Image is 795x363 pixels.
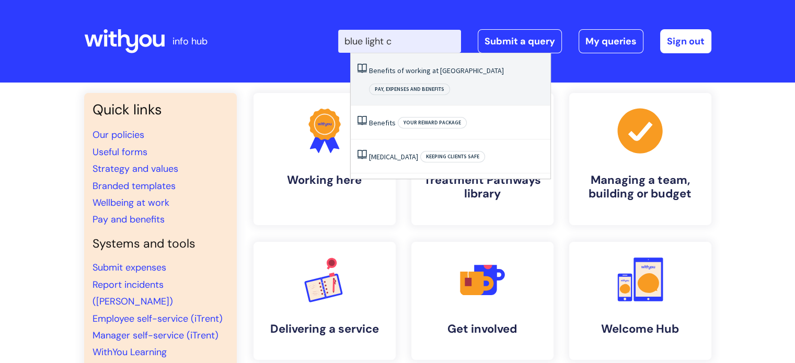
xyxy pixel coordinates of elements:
[420,322,545,336] h4: Get involved
[579,29,643,53] a: My queries
[93,146,147,158] a: Useful forms
[93,237,228,251] h4: Systems and tools
[569,93,711,225] a: Managing a team, building or budget
[411,242,554,360] a: Get involved
[369,152,418,161] a: [MEDICAL_DATA]
[254,93,396,225] a: Working here
[262,173,387,187] h4: Working here
[93,278,173,308] a: Report incidents ([PERSON_NAME])
[93,162,178,175] a: Strategy and values
[93,128,144,141] a: Our policies
[338,29,711,53] div: | -
[369,66,504,75] a: Benefits of working at [GEOGRAPHIC_DATA]
[262,322,387,336] h4: Delivering a service
[660,29,711,53] a: Sign out
[398,117,467,128] span: Your reward package
[569,242,711,360] a: Welcome Hub
[420,151,485,162] span: Keeping clients safe
[578,173,703,201] h4: Managing a team, building or budget
[369,84,450,95] span: Pay, expenses and benefits
[578,322,703,336] h4: Welcome Hub
[338,30,461,53] input: Search
[93,312,223,325] a: Employee self-service (iTrent)
[93,180,176,192] a: Branded templates
[478,29,562,53] a: Submit a query
[420,173,545,201] h4: Treatment Pathways library
[369,118,396,127] a: Benefits
[93,213,165,226] a: Pay and benefits
[93,196,169,209] a: Wellbeing at work
[93,261,166,274] a: Submit expenses
[254,242,396,360] a: Delivering a service
[93,101,228,118] h3: Quick links
[172,33,208,50] p: info hub
[93,346,167,358] a: WithYou Learning
[93,329,218,342] a: Manager self-service (iTrent)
